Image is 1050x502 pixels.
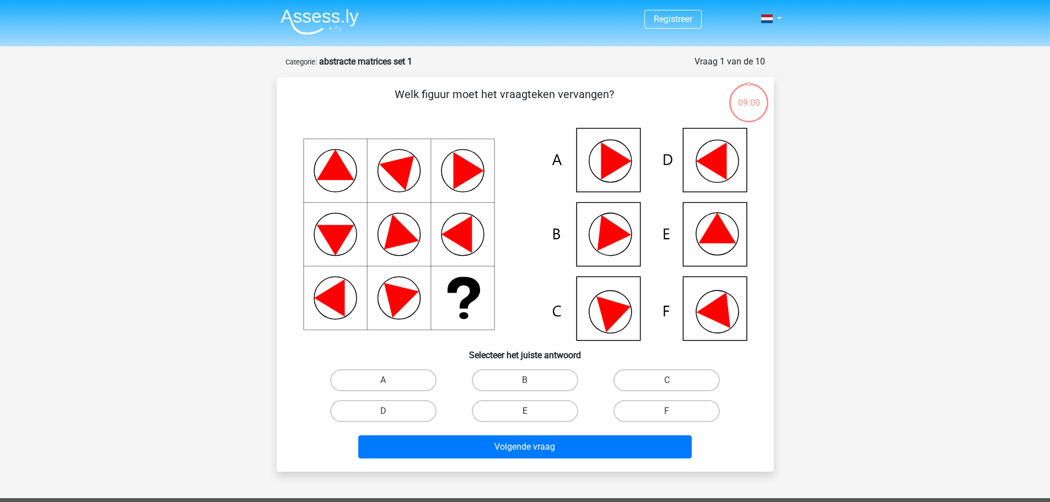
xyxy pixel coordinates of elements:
[286,58,317,66] small: Categorie:
[654,14,692,24] a: Registreer
[294,86,715,119] p: Welk figuur moet het vraagteken vervangen?
[472,369,578,391] label: B
[294,341,756,360] h6: Selecteer het juiste antwoord
[319,56,412,67] strong: abstracte matrices set 1
[613,400,720,422] label: F
[728,82,769,110] div: 09:00
[281,9,359,35] img: Assessly
[330,369,437,391] label: A
[330,400,437,422] label: D
[694,55,765,68] div: Vraag 1 van de 10
[358,435,692,458] button: Volgende vraag
[472,400,578,422] label: E
[613,369,720,391] label: C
